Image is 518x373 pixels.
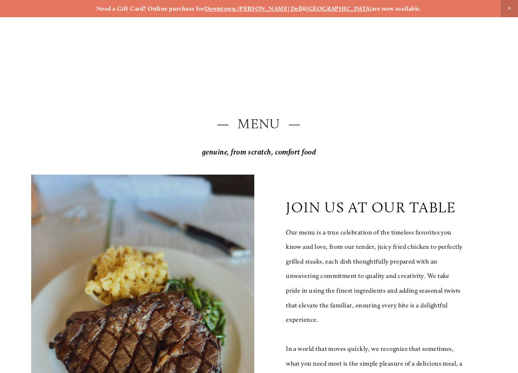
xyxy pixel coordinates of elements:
h2: — Menu — [31,114,487,134]
strong: are now available. [372,5,422,12]
em: genuine, from scratch, comfort food [202,148,316,157]
p: Our menu is a true celebration of the timeless favorites you know and love, from our tender, juic... [286,225,465,327]
strong: Need a Gift Card? Online purchase for [96,5,205,12]
strong: , [236,5,237,12]
a: Downtown [205,5,236,12]
strong: & [302,5,306,12]
a: [GEOGRAPHIC_DATA] [306,5,372,12]
a: [PERSON_NAME] Dell [238,5,302,12]
p: join us at our table [286,198,456,216]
